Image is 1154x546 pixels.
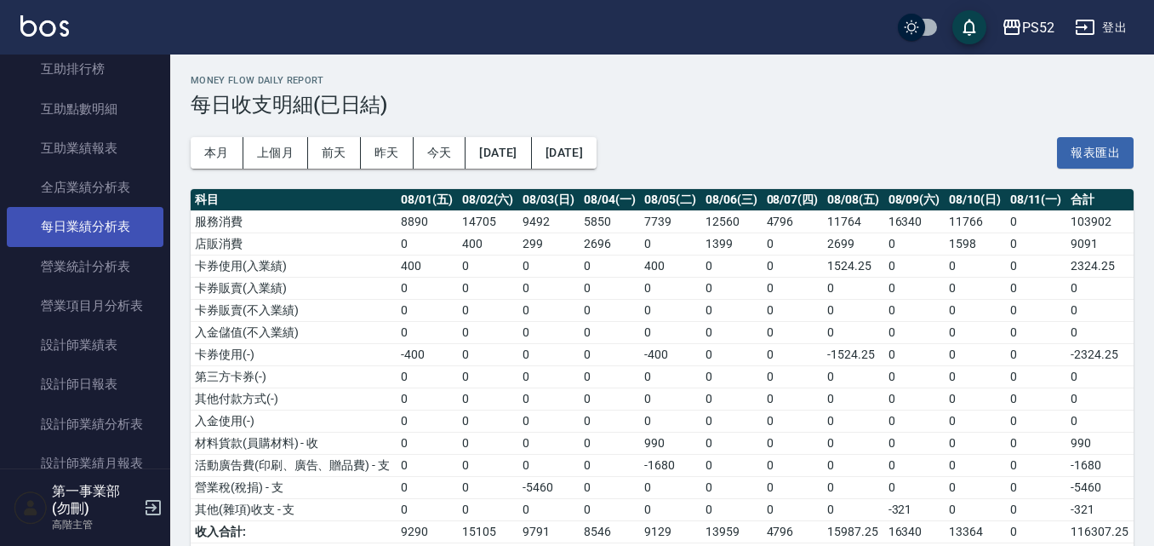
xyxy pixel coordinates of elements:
button: [DATE] [466,137,531,169]
td: 0 [701,388,763,410]
td: 其他付款方式(-) [191,388,397,410]
td: 0 [1066,365,1134,388]
td: 0 [763,365,824,388]
td: 0 [580,388,641,410]
td: 0 [823,277,884,299]
td: 入金儲值(不入業績) [191,321,397,343]
td: 0 [1006,498,1067,520]
td: 0 [518,410,580,432]
td: 0 [1066,388,1134,410]
a: 設計師業績表 [7,325,163,365]
td: -5460 [518,476,580,498]
td: 400 [397,255,458,277]
td: 0 [397,299,458,321]
td: 服務消費 [191,210,397,233]
td: 0 [823,365,884,388]
td: 0 [1006,255,1067,277]
td: 16340 [884,520,945,543]
td: 9091 [1066,233,1134,255]
td: 0 [580,498,641,520]
td: 0 [397,233,458,255]
td: 0 [823,476,884,498]
a: 營業統計分析表 [7,247,163,286]
td: 0 [580,321,641,343]
th: 合計 [1066,189,1134,211]
th: 08/04(一) [580,189,641,211]
td: 0 [640,498,701,520]
td: 0 [640,476,701,498]
td: 0 [458,388,519,410]
td: 0 [397,410,458,432]
td: 收入合計: [191,520,397,543]
td: 0 [580,454,641,476]
td: 9791 [518,520,580,543]
td: 0 [580,476,641,498]
td: 0 [884,432,945,454]
td: 2324.25 [1066,255,1134,277]
td: 0 [884,410,945,432]
td: 0 [701,410,763,432]
h5: 第一事業部 (勿刪) [52,483,139,517]
td: -400 [397,343,458,365]
td: 0 [458,498,519,520]
td: 0 [945,277,1006,299]
td: 第三方卡券(-) [191,365,397,388]
td: 0 [518,277,580,299]
td: 0 [1006,277,1067,299]
td: 0 [763,410,824,432]
th: 08/05(二) [640,189,701,211]
td: 0 [945,498,1006,520]
td: 0 [458,365,519,388]
td: 103902 [1066,210,1134,233]
td: 0 [397,432,458,454]
th: 科目 [191,189,397,211]
td: 0 [884,476,945,498]
button: 上個月 [243,137,308,169]
td: 0 [640,388,701,410]
td: 0 [1006,520,1067,543]
td: 0 [701,255,763,277]
button: 本月 [191,137,243,169]
td: 990 [1066,432,1134,454]
td: 0 [884,299,945,321]
td: 0 [1066,277,1134,299]
td: 0 [884,277,945,299]
th: 08/01(五) [397,189,458,211]
td: 0 [397,365,458,388]
td: 0 [884,255,945,277]
button: 今天 [414,137,466,169]
td: 0 [397,498,458,520]
td: 0 [763,255,824,277]
td: 0 [763,454,824,476]
td: 0 [640,233,701,255]
td: 0 [701,321,763,343]
td: 0 [701,498,763,520]
a: 互助業績報表 [7,129,163,168]
td: -321 [1066,498,1134,520]
td: 0 [458,299,519,321]
td: 0 [397,321,458,343]
td: 活動廣告費(印刷、廣告、贈品費) - 支 [191,454,397,476]
td: 0 [640,299,701,321]
td: 116307.25 [1066,520,1134,543]
button: 登出 [1068,12,1134,43]
td: 材料貨款(員購材料) - 收 [191,432,397,454]
td: 0 [1006,388,1067,410]
td: 0 [823,432,884,454]
td: 8890 [397,210,458,233]
td: 卡券販賣(入業績) [191,277,397,299]
td: 9290 [397,520,458,543]
td: 0 [945,410,1006,432]
td: 0 [518,432,580,454]
td: 0 [1006,299,1067,321]
td: 0 [397,476,458,498]
td: 0 [1066,321,1134,343]
th: 08/03(日) [518,189,580,211]
td: 0 [518,321,580,343]
td: 0 [884,365,945,388]
button: [DATE] [532,137,597,169]
td: 0 [823,299,884,321]
td: -5460 [1066,476,1134,498]
td: 9492 [518,210,580,233]
td: 0 [580,432,641,454]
